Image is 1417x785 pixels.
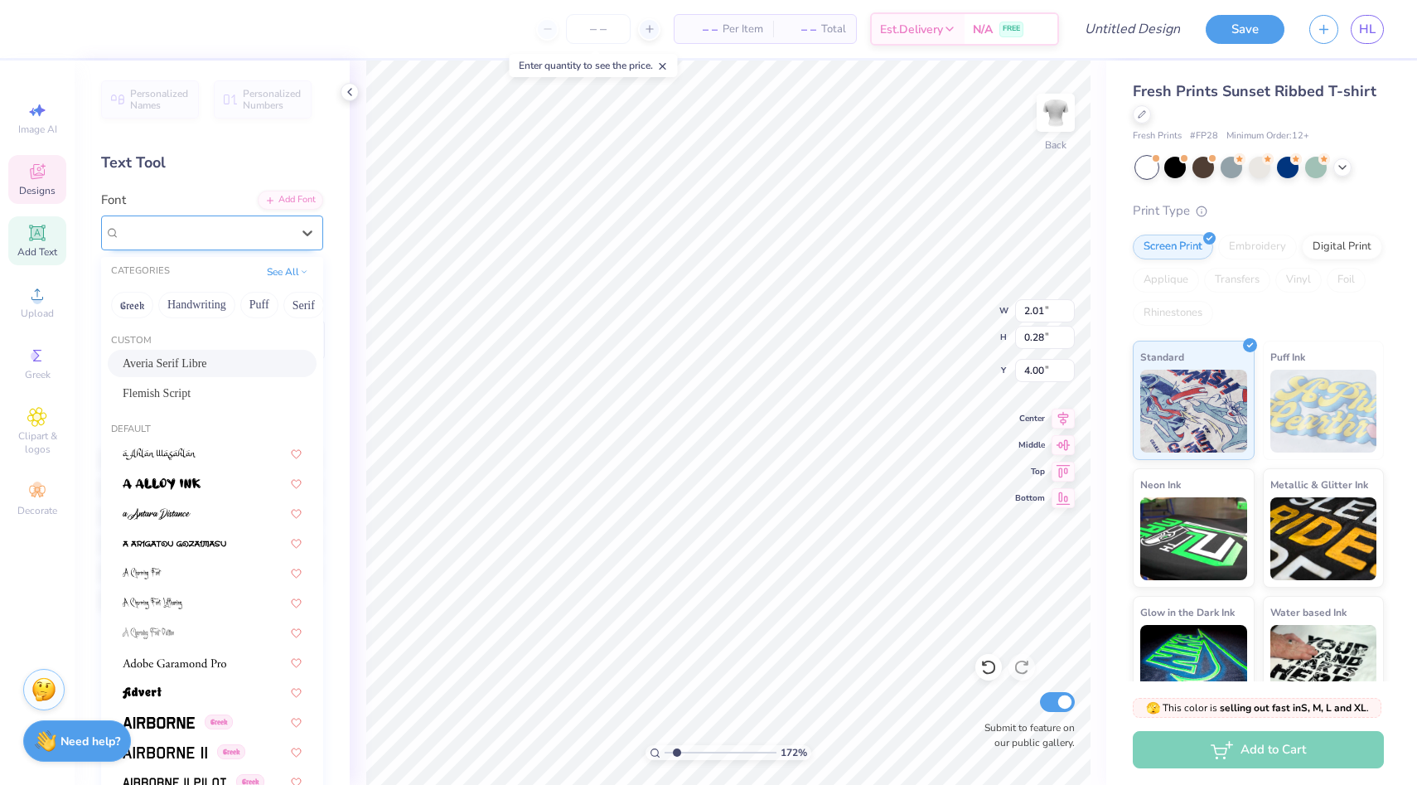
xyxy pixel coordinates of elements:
[723,21,763,38] span: Per Item
[123,747,207,758] img: Airborne II
[130,88,189,111] span: Personalized Names
[1140,625,1247,708] img: Glow in the Dark Ink
[1039,96,1072,129] img: Back
[1015,492,1045,504] span: Bottom
[1204,268,1270,293] div: Transfers
[1015,413,1045,424] span: Center
[262,264,313,280] button: See All
[217,744,245,759] span: Greek
[101,191,126,210] label: Font
[123,628,174,639] img: A Charming Font Outline
[25,368,51,381] span: Greek
[21,307,54,320] span: Upload
[101,334,323,348] div: Custom
[566,14,631,44] input: – –
[1015,466,1045,477] span: Top
[1206,15,1284,44] button: Save
[1146,700,1160,716] span: 🫣
[1133,81,1376,101] span: Fresh Prints Sunset Ribbed T-shirt
[158,292,235,318] button: Handwriting
[510,54,678,77] div: Enter quantity to see the price.
[1045,138,1066,153] div: Back
[1302,235,1382,259] div: Digital Print
[1133,129,1182,143] span: Fresh Prints
[60,734,120,749] strong: Need help?
[1226,129,1309,143] span: Minimum Order: 12 +
[781,745,807,760] span: 172 %
[101,423,323,437] div: Default
[1270,348,1305,366] span: Puff Ink
[19,184,56,197] span: Designs
[258,191,323,210] div: Add Font
[283,292,324,318] button: Serif
[1327,268,1366,293] div: Foil
[240,292,278,318] button: Puff
[1133,301,1213,326] div: Rhinestones
[243,88,302,111] span: Personalized Numbers
[123,448,196,460] img: a Ahlan Wasahlan
[1218,235,1297,259] div: Embroidery
[1146,700,1369,715] span: This color is .
[17,504,57,517] span: Decorate
[821,21,846,38] span: Total
[123,355,207,372] span: Averia Serif Libre
[111,264,170,279] div: CATEGORIES
[975,720,1075,750] label: Submit to feature on our public gallery.
[1133,268,1199,293] div: Applique
[1140,603,1235,621] span: Glow in the Dark Ink
[1140,497,1247,580] img: Neon Ink
[1275,268,1322,293] div: Vinyl
[111,292,153,318] button: Greek
[205,715,233,729] span: Greek
[684,21,718,38] span: – –
[17,245,57,259] span: Add Text
[123,508,191,520] img: a Antara Distance
[123,568,162,579] img: A Charming Font
[1140,476,1181,493] span: Neon Ink
[123,687,162,699] img: Advert
[123,478,201,490] img: a Alloy Ink
[123,385,191,402] span: Flemish Script
[18,123,57,136] span: Image AI
[1359,20,1376,39] span: HL
[1351,15,1384,44] a: HL
[1071,12,1193,46] input: Untitled Design
[8,429,66,456] span: Clipart & logos
[1220,701,1366,715] strong: selling out fast in S, M, L and XL
[1140,370,1247,453] img: Standard
[123,598,182,609] img: A Charming Font Leftleaning
[1003,23,1020,35] span: FREE
[1270,476,1368,493] span: Metallic & Glitter Ink
[1133,235,1213,259] div: Screen Print
[1270,370,1377,453] img: Puff Ink
[1270,603,1347,621] span: Water based Ink
[123,538,226,550] img: a Arigatou Gozaimasu
[783,21,816,38] span: – –
[1140,348,1184,366] span: Standard
[123,717,195,729] img: Airborne
[101,152,323,174] div: Text Tool
[1190,129,1218,143] span: # FP28
[880,21,943,38] span: Est. Delivery
[1270,625,1377,708] img: Water based Ink
[1133,201,1384,220] div: Print Type
[1270,497,1377,580] img: Metallic & Glitter Ink
[1015,439,1045,451] span: Middle
[123,657,226,669] img: Adobe Garamond Pro
[973,21,993,38] span: N/A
